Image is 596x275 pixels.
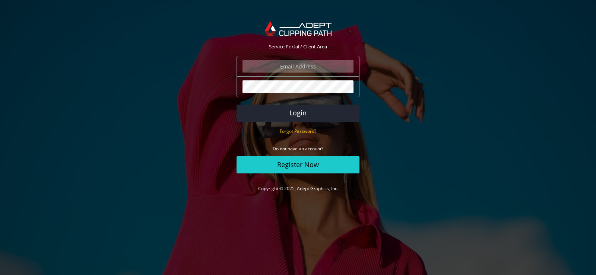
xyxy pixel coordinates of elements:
small: Do not have an account? [273,146,323,152]
a: Register Now [237,156,359,173]
button: Login [237,105,359,122]
a: Forgot Password? [280,128,316,134]
span: Service Portal / Client Area [269,43,327,50]
input: Email Address [242,60,354,73]
a: Copyright © 2025, Adept Graphics, Inc. [258,185,338,192]
img: Adept Graphics [264,21,331,36]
